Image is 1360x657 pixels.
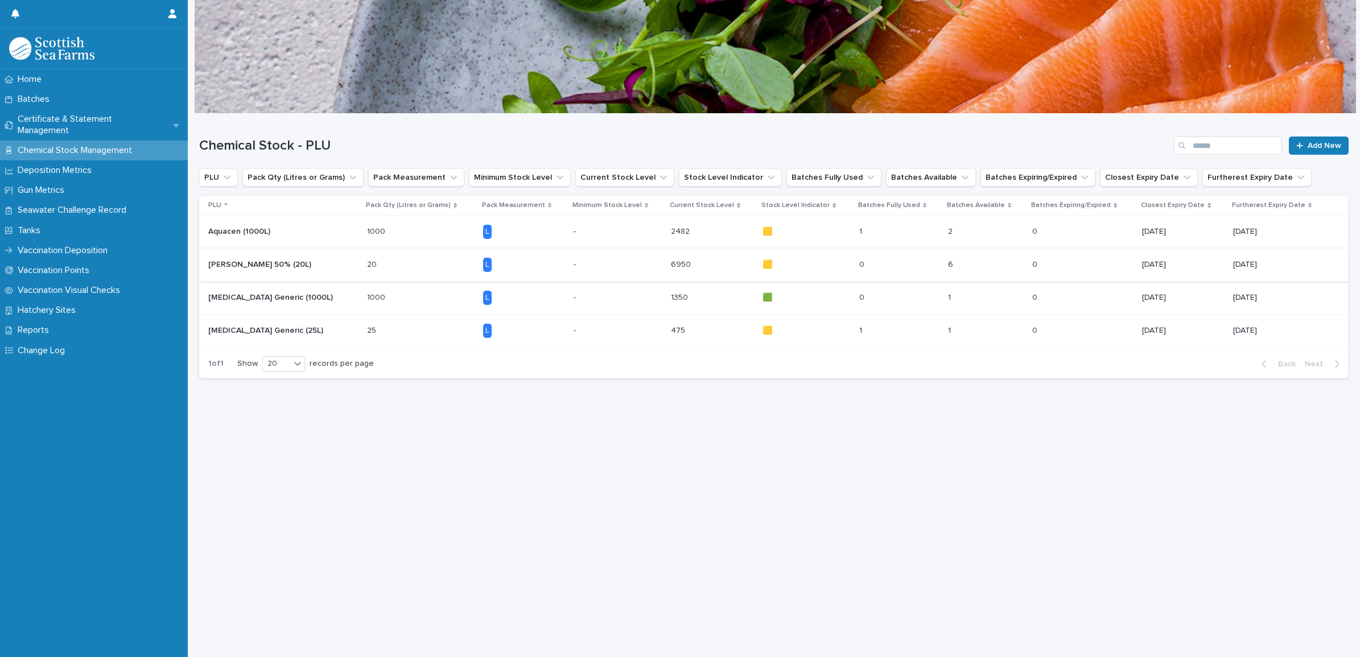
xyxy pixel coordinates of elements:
[1233,326,1330,336] p: [DATE]
[1308,142,1341,150] span: Add New
[1142,260,1224,270] p: [DATE]
[1233,260,1330,270] p: [DATE]
[679,168,782,187] button: Stock Level Indicator
[1233,227,1330,237] p: [DATE]
[1174,137,1282,155] input: Search
[13,325,58,336] p: Reports
[13,145,141,156] p: Chemical Stock Management
[948,225,955,237] p: 2
[13,185,73,196] p: Gun Metrics
[208,326,358,336] p: [MEDICAL_DATA] Generic (25L)
[199,138,1169,154] h1: Chemical Stock - PLU
[1305,360,1330,368] span: Next
[1300,359,1349,369] button: Next
[13,94,59,105] p: Batches
[208,199,221,212] p: PLU
[786,168,881,187] button: Batches Fully Used
[859,324,864,336] p: 1
[469,168,571,187] button: Minimum Stock Level
[1100,168,1198,187] button: Closest Expiry Date
[671,324,687,336] p: 475
[13,165,101,176] p: Deposition Metrics
[1202,168,1312,187] button: Furtherest Expiry Date
[1232,199,1305,212] p: Furtherest Expiry Date
[1142,227,1224,237] p: [DATE]
[199,314,1349,347] tr: [MEDICAL_DATA] Generic (25L)2525 L-- 475475 🟨🟨 11 11 00 [DATE][DATE]
[1271,360,1296,368] span: Back
[947,199,1005,212] p: Batches Available
[1233,293,1330,303] p: [DATE]
[199,168,238,187] button: PLU
[980,168,1095,187] button: Batches Expiring/Expired
[763,291,774,303] p: 🟩
[367,324,378,336] p: 25
[1142,326,1224,336] p: [DATE]
[948,258,955,270] p: 6
[761,199,830,212] p: Stock Level Indicator
[763,225,774,237] p: 🟨
[670,199,734,212] p: Current Stock Level
[13,225,50,236] p: Tanks
[367,258,379,270] p: 20
[368,168,464,187] button: Pack Measurement
[13,245,117,256] p: Vaccination Deposition
[574,291,578,303] p: -
[367,291,388,303] p: 1000
[1141,199,1205,212] p: Closest Expiry Date
[574,324,578,336] p: -
[574,258,578,270] p: -
[671,258,693,270] p: 6950
[859,225,864,237] p: 1
[199,249,1349,282] tr: [PERSON_NAME] 50% (20L)2020 L-- 69506950 🟨🟨 00 66 00 [DATE][DATE]
[1289,137,1349,155] a: Add New
[9,37,94,60] img: uOABhIYSsOPhGJQdTwEw
[948,324,953,336] p: 1
[367,225,388,237] p: 1000
[1032,258,1040,270] p: 0
[242,168,364,187] button: Pack Qty (Litres or Grams)
[859,258,867,270] p: 0
[572,199,642,212] p: Minimum Stock Level
[886,168,976,187] button: Batches Available
[763,258,774,270] p: 🟨
[310,359,374,369] p: records per page
[483,225,492,239] div: L
[671,291,690,303] p: 1350
[483,324,492,338] div: L
[13,285,129,296] p: Vaccination Visual Checks
[671,225,692,237] p: 2482
[1142,293,1224,303] p: [DATE]
[208,260,358,270] p: [PERSON_NAME] 50% (20L)
[1031,199,1111,212] p: Batches Expiring/Expired
[858,199,920,212] p: Batches Fully Used
[483,291,492,305] div: L
[237,359,258,369] p: Show
[13,345,74,356] p: Change Log
[948,291,953,303] p: 1
[13,114,174,135] p: Certificate & Statement Management
[763,324,774,336] p: 🟨
[1252,359,1300,369] button: Back
[574,225,578,237] p: -
[208,227,358,237] p: Aquacen (1000L)
[199,216,1349,249] tr: Aquacen (1000L)10001000 L-- 24822482 🟨🟨 11 22 00 [DATE][DATE]
[199,281,1349,314] tr: [MEDICAL_DATA] Generic (1000L)10001000 L-- 13501350 🟩🟩 00 11 00 [DATE][DATE]
[13,74,51,85] p: Home
[366,199,451,212] p: Pack Qty (Litres or Grams)
[482,199,545,212] p: Pack Measurement
[263,358,290,370] div: 20
[13,265,98,276] p: Vaccination Points
[208,293,358,303] p: [MEDICAL_DATA] Generic (1000L)
[483,258,492,272] div: L
[859,291,867,303] p: 0
[1032,225,1040,237] p: 0
[1032,324,1040,336] p: 0
[199,350,233,378] p: 1 of 1
[13,305,85,316] p: Hatchery Sites
[575,168,674,187] button: Current Stock Level
[1032,291,1040,303] p: 0
[13,205,135,216] p: Seawater Challenge Record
